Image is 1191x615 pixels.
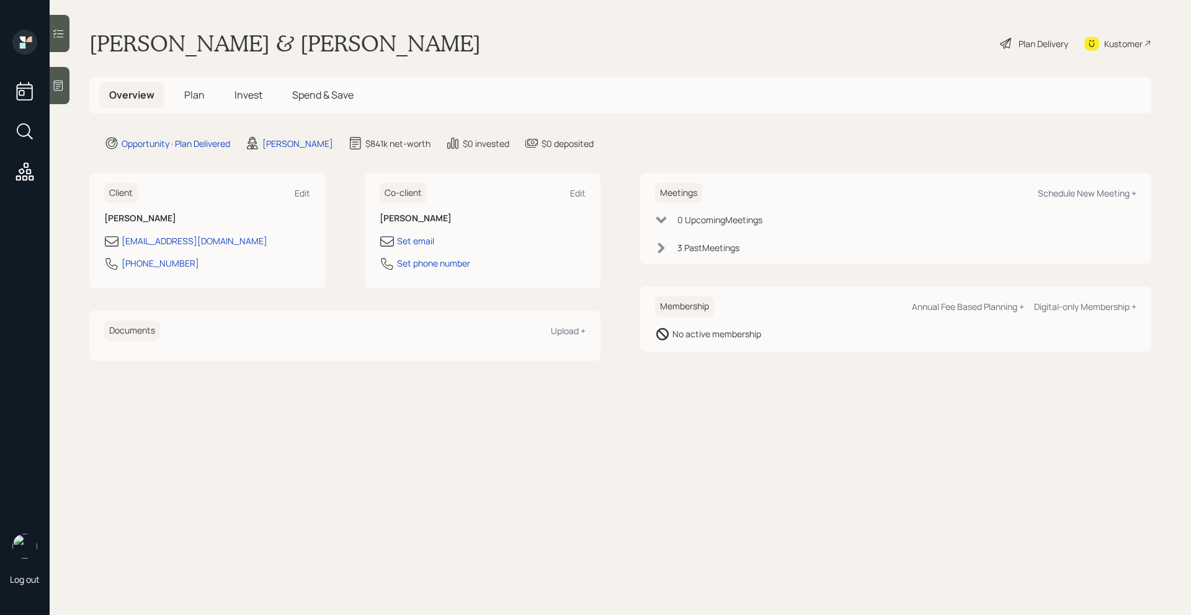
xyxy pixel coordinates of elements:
[380,213,586,224] h6: [PERSON_NAME]
[104,213,310,224] h6: [PERSON_NAME]
[1019,37,1068,50] div: Plan Delivery
[1038,187,1136,199] div: Schedule New Meeting +
[551,325,586,337] div: Upload +
[234,88,262,102] span: Invest
[365,137,430,150] div: $841k net-worth
[655,296,714,317] h6: Membership
[672,327,761,340] div: No active membership
[1034,301,1136,312] div: Digital-only Membership +
[677,241,739,254] div: 3 Past Meeting s
[122,257,199,270] div: [PHONE_NUMBER]
[397,257,470,270] div: Set phone number
[677,213,762,226] div: 0 Upcoming Meeting s
[122,234,267,247] div: [EMAIL_ADDRESS][DOMAIN_NAME]
[542,137,594,150] div: $0 deposited
[295,187,310,199] div: Edit
[10,573,40,585] div: Log out
[1104,37,1143,50] div: Kustomer
[89,30,481,57] h1: [PERSON_NAME] & [PERSON_NAME]
[184,88,205,102] span: Plan
[12,534,37,559] img: michael-russo-headshot.png
[655,183,702,203] h6: Meetings
[122,137,230,150] div: Opportunity · Plan Delivered
[104,321,160,341] h6: Documents
[380,183,427,203] h6: Co-client
[570,187,586,199] div: Edit
[109,88,154,102] span: Overview
[397,234,434,247] div: Set email
[463,137,509,150] div: $0 invested
[912,301,1024,312] div: Annual Fee Based Planning +
[262,137,333,150] div: [PERSON_NAME]
[292,88,354,102] span: Spend & Save
[104,183,138,203] h6: Client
